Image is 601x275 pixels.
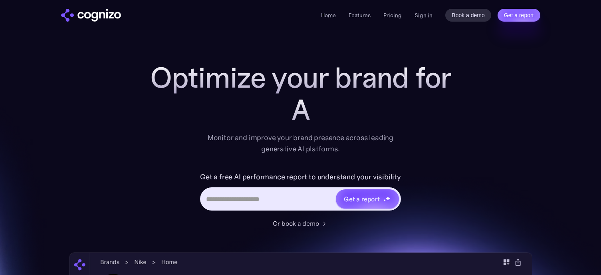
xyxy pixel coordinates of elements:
[200,171,401,183] label: Get a free AI performance report to understand your visibility
[273,219,319,228] div: Or book a demo
[335,189,400,209] a: Get a reportstarstarstar
[383,199,386,202] img: star
[61,9,121,22] a: home
[415,10,432,20] a: Sign in
[273,219,329,228] a: Or book a demo
[383,196,385,197] img: star
[385,196,391,201] img: star
[349,12,371,19] a: Features
[498,9,540,22] a: Get a report
[202,132,399,155] div: Monitor and improve your brand presence across leading generative AI platforms.
[321,12,336,19] a: Home
[200,171,401,215] form: Hero URL Input Form
[344,194,380,204] div: Get a report
[141,94,460,126] div: A
[141,62,460,94] h1: Optimize your brand for
[383,12,402,19] a: Pricing
[445,9,491,22] a: Book a demo
[61,9,121,22] img: cognizo logo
